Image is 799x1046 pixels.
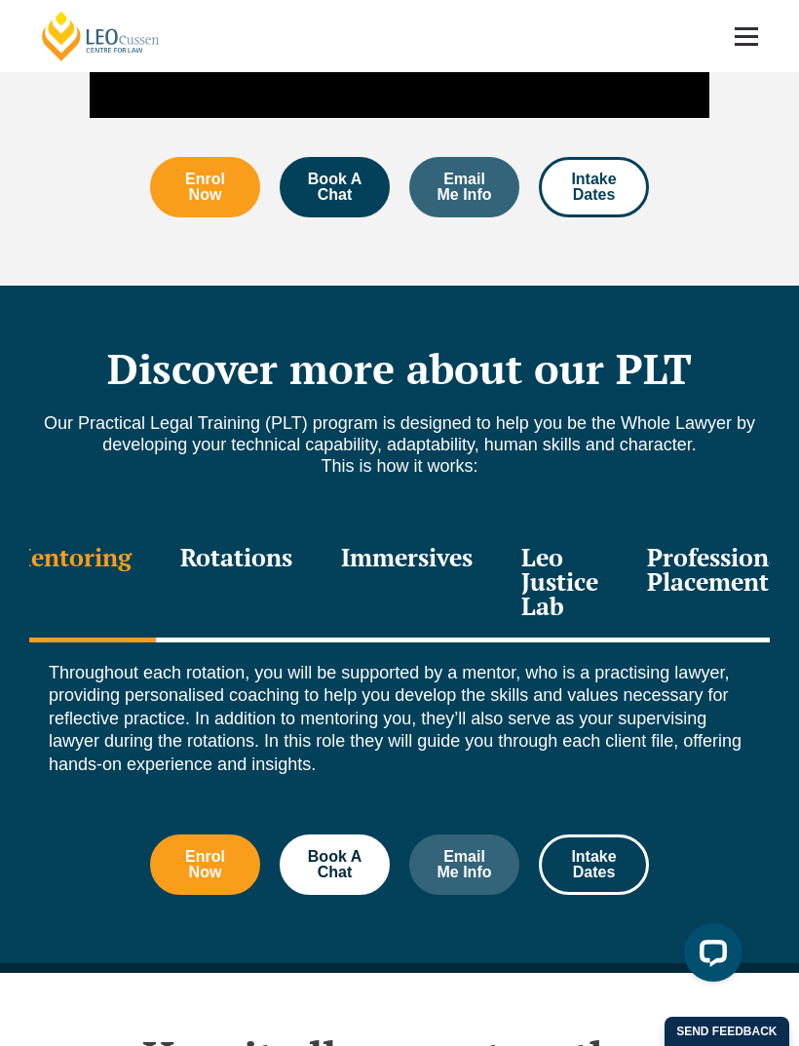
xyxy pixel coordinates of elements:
span: Enrol Now [176,172,234,203]
span: Email Me Info [436,172,493,203]
div: Rotations [156,525,317,642]
a: Book A Chat [280,157,390,217]
div: Immersives [317,525,497,642]
h2: Discover more about our PLT [29,344,770,393]
a: Intake Dates [539,834,649,895]
a: Enrol Now [150,834,260,895]
span: Book A Chat [306,849,363,880]
p: Our Practical Legal Training (PLT) program is designed to help you be the Whole Lawyer by develop... [29,412,770,477]
p: Throughout each rotation, you will be supported by a mentor, who is a practising lawyer, providin... [49,662,750,776]
a: Email Me Info [409,834,519,895]
span: Enrol Now [176,849,234,880]
a: Email Me Info [409,157,519,217]
span: Book A Chat [306,172,363,203]
a: Intake Dates [539,157,649,217]
div: Leo Justice Lab [497,525,623,642]
span: Email Me Info [436,849,493,880]
span: Intake Dates [565,849,623,880]
a: Book A Chat [280,834,390,895]
span: Intake Dates [565,172,623,203]
a: Enrol Now [150,157,260,217]
iframe: LiveChat chat widget [668,915,750,997]
a: [PERSON_NAME] Centre for Law [39,10,163,62]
